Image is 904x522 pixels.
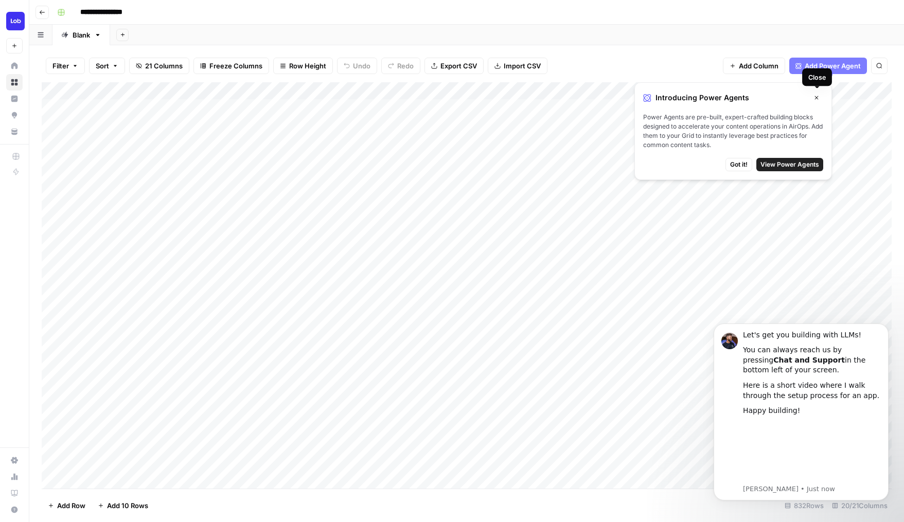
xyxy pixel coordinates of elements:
a: Browse [6,74,23,91]
button: Export CSV [424,58,484,74]
a: Learning Hub [6,485,23,501]
iframe: youtube [45,111,183,172]
div: Introducing Power Agents [643,91,823,104]
button: Add Column [723,58,785,74]
a: Usage [6,469,23,485]
button: 21 Columns [129,58,189,74]
span: Filter [52,61,69,71]
button: Add Power Agent [789,58,867,74]
span: Add Power Agent [805,61,861,71]
span: Sort [96,61,109,71]
span: Power Agents are pre-built, expert-crafted building blocks designed to accelerate your content op... [643,113,823,150]
span: Add 10 Rows [107,500,148,511]
div: Blank [73,30,90,40]
button: Row Height [273,58,333,74]
button: View Power Agents [756,158,823,171]
span: Add Row [57,500,85,511]
a: Settings [6,452,23,469]
span: 21 Columns [145,61,183,71]
span: Row Height [289,61,326,71]
button: Help + Support [6,501,23,518]
button: Filter [46,58,85,74]
button: Sort [89,58,125,74]
a: Your Data [6,123,23,140]
span: Got it! [730,160,748,169]
span: Undo [353,61,370,71]
span: Import CSV [504,61,541,71]
a: Insights [6,91,23,107]
button: Workspace: Lob [6,8,23,34]
button: Import CSV [488,58,547,74]
a: Opportunities [6,107,23,123]
button: Add Row [42,497,92,514]
button: Add 10 Rows [92,497,154,514]
button: Redo [381,58,420,74]
a: Blank [52,25,110,45]
button: Got it! [725,158,752,171]
button: Undo [337,58,377,74]
span: Redo [397,61,414,71]
span: Add Column [739,61,778,71]
span: View Power Agents [760,160,819,169]
span: Export CSV [440,61,477,71]
span: Freeze Columns [209,61,262,71]
p: Message from Steven, sent Just now [45,174,183,183]
div: Close [808,72,826,82]
img: Lob Logo [6,12,25,30]
button: Freeze Columns [193,58,269,74]
a: Home [6,58,23,74]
